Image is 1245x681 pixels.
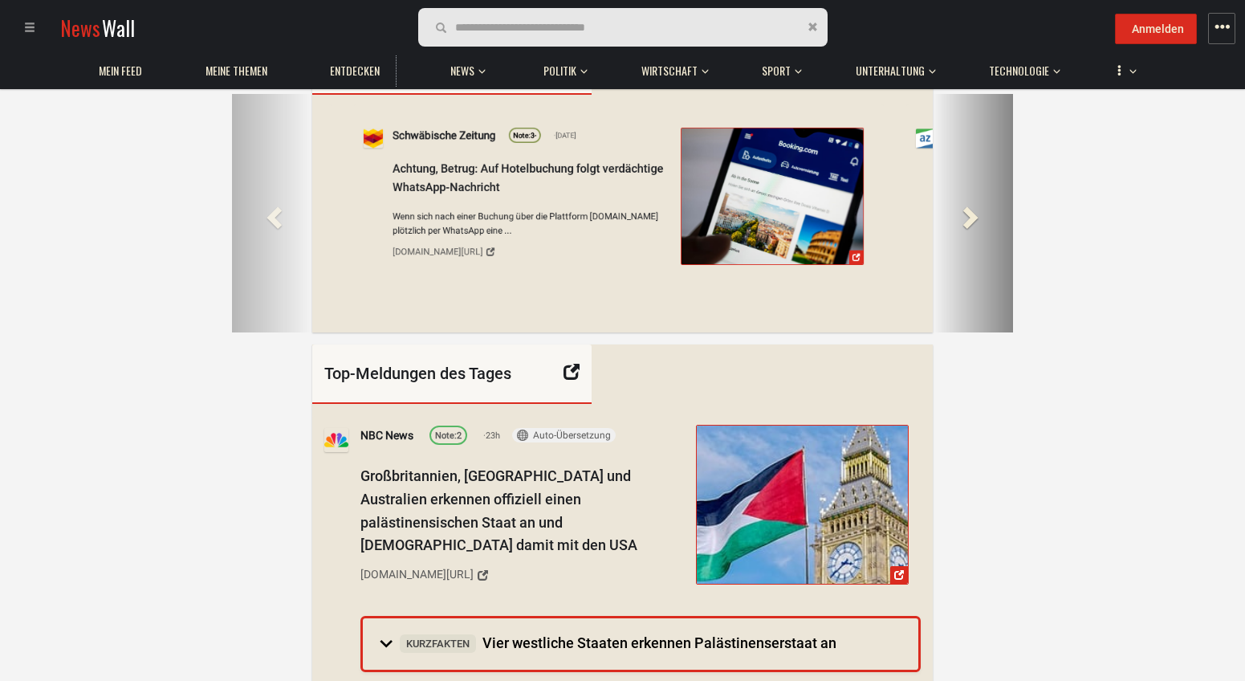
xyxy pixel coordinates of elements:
[99,63,142,78] span: Mein Feed
[754,55,799,87] a: Sport
[848,55,933,87] a: Unterhaltung
[514,131,531,139] span: Note:
[442,48,490,87] button: News
[205,63,267,78] span: Meine Themen
[535,48,588,87] button: Politik
[981,55,1057,87] a: Technologie
[312,344,592,403] div: Top-Meldungen des Tages
[512,427,616,442] button: Auto-Übersetzung
[400,634,836,650] span: Vier westliche Staaten erkennen Palästinenserstaat an
[60,13,135,43] a: NewsWall
[330,63,380,78] span: Entdecken
[1132,22,1184,35] span: Anmelden
[360,426,413,443] a: NBC News
[483,428,500,442] span: 23h
[514,130,537,141] div: 3-
[102,13,135,43] span: Wall
[393,126,496,144] a: Schwäbische Zeitung
[324,427,348,451] img: Profilbild von NBC News
[681,128,863,264] img: Achtung, Betrug: Auf Hotelbuchung folgt verdächtige WhatsApp-Nachricht
[393,161,664,193] span: Achtung, Betrug: Auf Hotelbuchung folgt verdächtige WhatsApp-Nachricht
[509,127,541,142] a: Note:3-
[364,128,383,148] img: Profilbild von Schwäbische Zeitung
[442,55,482,87] a: News
[360,561,685,588] a: [DOMAIN_NAME][URL]
[400,634,476,652] span: Kurzfakten
[360,565,474,582] div: [DOMAIN_NAME][URL]
[543,63,576,78] span: Politik
[393,240,672,262] a: [DOMAIN_NAME][URL]
[696,424,909,584] a: Großbritannien, Kanada und Australien erkennen offiziell einen ...
[762,63,791,78] span: Sport
[697,425,908,583] img: Großbritannien, Kanada und Australien erkennen offiziell einen ...
[535,55,584,87] a: Politik
[363,618,918,669] summary: KurzfaktenVier westliche Staaten erkennen Palästinenserstaat an
[856,63,925,78] span: Unterhaltung
[848,48,936,87] button: Unterhaltung
[450,63,474,78] span: News
[981,48,1060,87] button: Technologie
[681,127,864,264] a: Achtung, Betrug: Auf Hotelbuchung folgt verdächtige WhatsApp-Nachricht
[633,48,709,87] button: Wirtschaft
[393,208,672,237] span: Wenn sich nach einer Buchung über die Plattform [DOMAIN_NAME] plötzlich per WhatsApp eine ...
[754,48,802,87] button: Sport
[989,63,1049,78] span: Technologie
[916,128,935,148] img: Profilbild von az-online.de
[554,129,576,141] span: [DATE]
[641,63,698,78] span: Wirtschaft
[1115,14,1197,44] button: Anmelden
[435,429,462,443] div: 2
[393,243,483,258] div: [DOMAIN_NAME][URL]
[435,430,457,441] span: Note:
[360,467,637,553] span: Großbritannien, [GEOGRAPHIC_DATA] und Australien erkennen offiziell einen palästinensischen Staat...
[60,13,100,43] span: News
[633,55,706,87] a: Wirtschaft
[429,425,467,444] a: Note:2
